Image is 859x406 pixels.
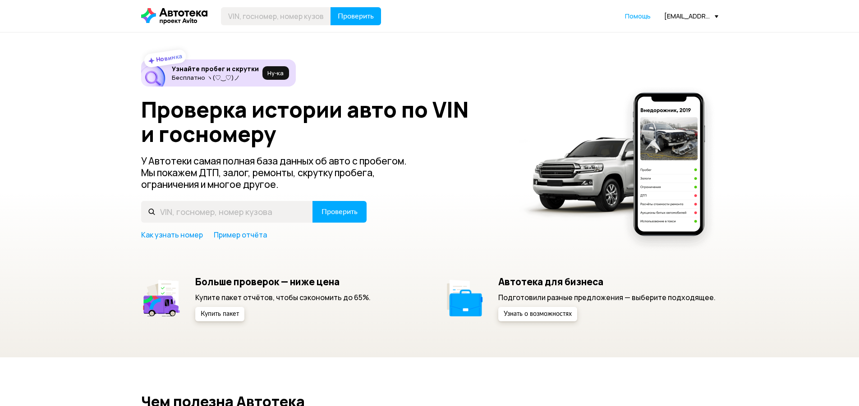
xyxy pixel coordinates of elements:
[331,7,381,25] button: Проверить
[141,97,508,146] h1: Проверка истории авто по VIN и госномеру
[141,201,313,223] input: VIN, госномер, номер кузова
[195,292,371,302] p: Купите пакет отчётов, чтобы сэкономить до 65%.
[141,155,422,190] p: У Автотеки самая полная база данных об авто с пробегом. Мы покажем ДТП, залог, ремонты, скрутку п...
[664,12,718,20] div: [EMAIL_ADDRESS][DOMAIN_NAME]
[195,276,371,287] h5: Больше проверок — ниже цена
[498,276,716,287] h5: Автотека для бизнеса
[504,311,572,317] span: Узнать о возможностях
[172,65,259,73] h6: Узнайте пробег и скрутки
[155,52,183,64] strong: Новинка
[221,7,331,25] input: VIN, госномер, номер кузова
[214,230,267,240] a: Пример отчёта
[141,230,203,240] a: Как узнать номер
[201,311,239,317] span: Купить пакет
[625,12,651,20] span: Помощь
[312,201,367,223] button: Проверить
[322,208,358,215] span: Проверить
[625,12,651,21] a: Помощь
[338,13,374,20] span: Проверить
[195,307,244,321] button: Купить пакет
[498,307,577,321] button: Узнать о возможностях
[267,69,284,77] span: Ну‑ка
[498,292,716,302] p: Подготовили разные предложения — выберите подходящее.
[172,74,259,81] p: Бесплатно ヽ(♡‿♡)ノ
